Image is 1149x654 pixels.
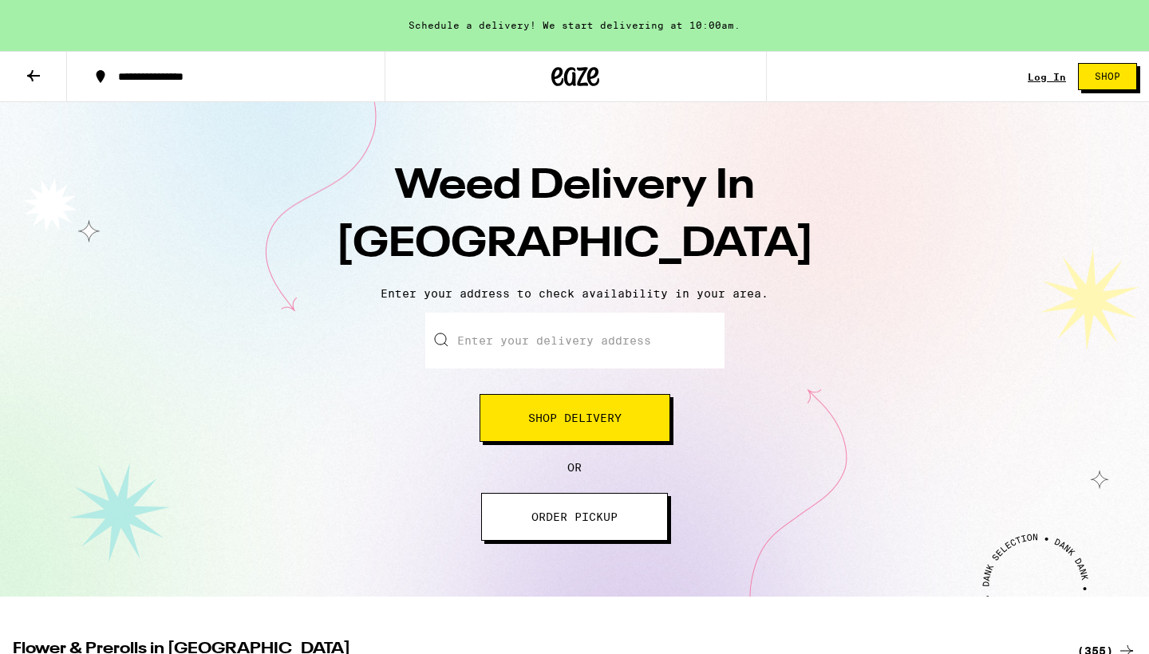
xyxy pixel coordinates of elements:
[567,461,582,474] span: OR
[1028,72,1066,82] a: Log In
[1095,72,1120,81] span: Shop
[531,511,618,522] span: ORDER PICKUP
[10,11,115,24] span: Hi. Need any help?
[425,313,725,368] input: Enter your delivery address
[528,412,622,424] span: Shop Delivery
[1066,63,1149,90] a: Shop
[336,224,814,266] span: [GEOGRAPHIC_DATA]
[295,158,854,274] h1: Weed Delivery In
[1078,63,1137,90] button: Shop
[16,287,1133,300] p: Enter your address to check availability in your area.
[481,493,668,541] button: ORDER PICKUP
[480,394,670,442] button: Shop Delivery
